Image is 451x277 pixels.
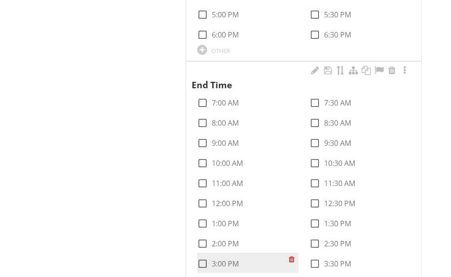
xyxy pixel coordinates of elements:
label: 6:00 PM [212,30,239,39]
label: 12:30 PM [324,199,355,208]
label: 7:00 AM [212,98,239,107]
label: 6:30 PM [324,30,351,39]
label: 10:00 AM [212,159,243,168]
label: 9:00 AM [212,138,239,148]
label: 7:30 AM [324,98,351,107]
label: 11:30 AM [324,179,355,188]
div: End Time [192,65,405,92]
label: 8:30 AM [324,118,351,128]
label: 11:00 AM [212,179,243,188]
label: 2:00 PM [212,239,239,248]
label: 5:00 PM [212,10,239,19]
label: 2:30 PM [324,239,351,248]
div: OTHER [211,47,230,54]
label: 5:30 PM [324,10,351,19]
label: 10:30 AM [324,159,355,168]
label: 12:00 PM [212,199,243,208]
label: 1:00 PM [212,219,239,228]
label: 9:30 AM [324,138,351,148]
label: 3:00 PM [212,259,239,268]
label: 8:00 AM [212,118,239,128]
label: 3:30 PM [324,259,351,268]
label: 1:30 PM [324,219,351,228]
